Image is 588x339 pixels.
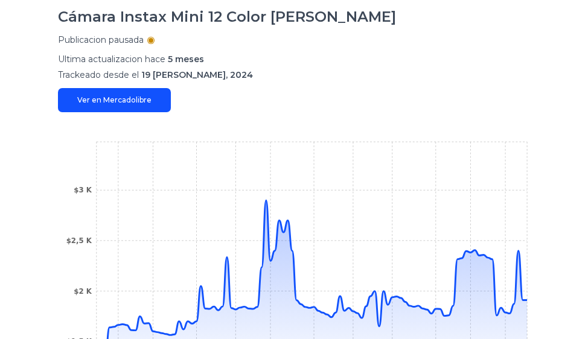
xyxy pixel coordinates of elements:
span: 5 meses [168,54,204,65]
a: Ver en Mercadolibre [58,88,171,112]
tspan: $3 K [74,186,92,194]
p: Publicacion pausada [58,34,144,46]
tspan: $2 K [74,287,92,296]
tspan: $2,5 K [66,236,92,245]
span: Trackeado desde el [58,69,139,80]
span: 19 [PERSON_NAME], 2024 [141,69,253,80]
span: Ultima actualizacion hace [58,54,165,65]
h1: Cámara Instax Mini 12 Color [PERSON_NAME] [58,7,396,27]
